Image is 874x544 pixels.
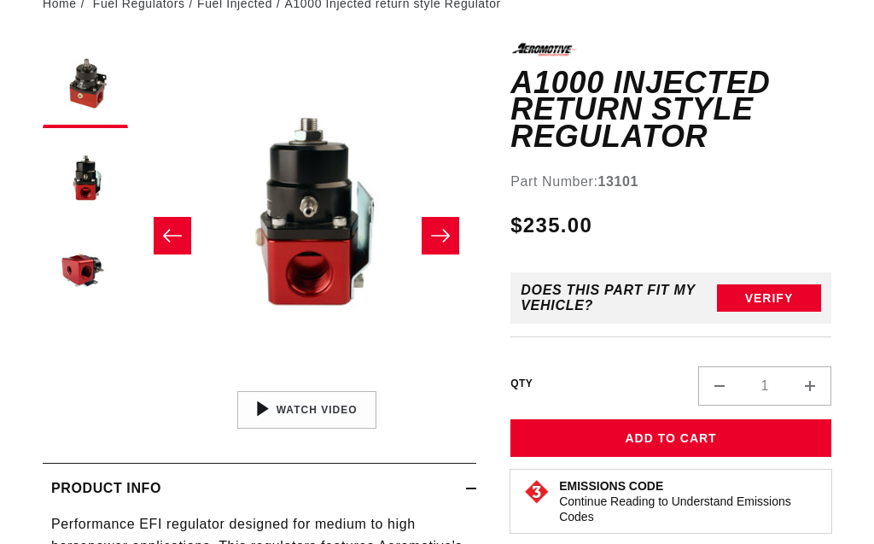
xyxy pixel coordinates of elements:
img: Emissions code [523,478,551,506]
summary: Product Info [43,464,476,513]
label: QTY [510,377,533,391]
h1: A1000 Injected return style Regulator [510,69,831,150]
button: Load image 3 in gallery view [43,231,128,316]
strong: 13101 [598,174,639,189]
button: Watch Video [237,391,376,429]
p: Continue Reading to Understand Emissions Codes [559,494,819,524]
button: Verify [717,284,821,312]
h2: Product Info [51,477,161,500]
button: Add to Cart [510,419,831,458]
button: Slide right [422,217,459,254]
button: Slide left [154,217,191,254]
button: Load image 2 in gallery view [43,137,128,222]
button: Load image 1 in gallery view [43,43,128,128]
button: Emissions CodeContinue Reading to Understand Emissions Codes [559,478,819,524]
div: Does This part fit My vehicle? [521,283,717,313]
media-gallery: Gallery Viewer [43,43,476,429]
div: Part Number: [510,171,831,193]
strong: Emissions Code [559,479,663,493]
span: $235.00 [510,210,592,241]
